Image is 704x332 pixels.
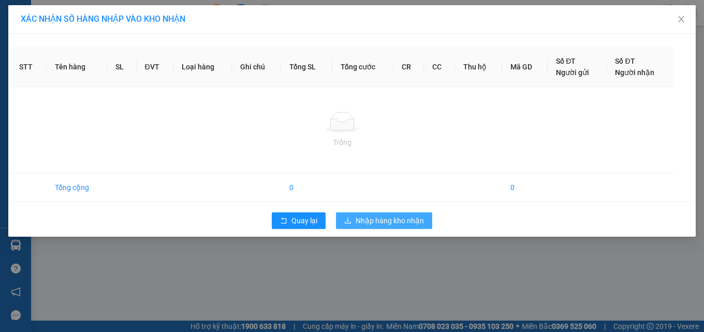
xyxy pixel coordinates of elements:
span: XÁC NHẬN SỐ HÀNG NHẬP VÀO KHO NHẬN [21,14,185,24]
th: Ghi chú [232,47,281,87]
th: Tổng SL [281,47,332,87]
th: Tổng cước [332,47,393,87]
span: close [677,15,685,23]
span: Số ĐT [556,57,576,65]
button: downloadNhập hàng kho nhận [336,212,432,229]
span: Người gửi [556,68,589,77]
div: Trống [19,137,665,148]
th: Mã GD [502,47,548,87]
span: Số ĐT [615,57,635,65]
span: rollback [280,217,287,225]
th: STT [11,47,47,87]
button: Close [667,5,696,34]
td: 0 [281,174,332,202]
td: 0 [502,174,548,202]
th: SL [107,47,137,87]
button: rollbackQuay lại [272,212,326,229]
td: Tổng cộng [47,174,107,202]
span: Quay lại [291,215,317,226]
th: ĐVT [137,47,174,87]
th: CC [424,47,454,87]
th: Thu hộ [455,47,503,87]
span: Người nhận [615,68,654,77]
span: Nhập hàng kho nhận [356,215,424,226]
th: CR [393,47,424,87]
th: Tên hàng [47,47,107,87]
th: Loại hàng [173,47,232,87]
span: download [344,217,351,225]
